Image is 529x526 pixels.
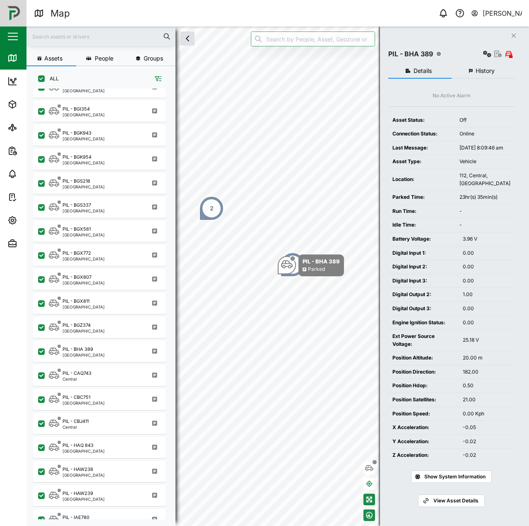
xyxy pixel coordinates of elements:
[22,193,44,202] div: Tasks
[463,291,510,299] div: 1.00
[392,438,454,446] div: Y Acceleration:
[392,368,454,376] div: Position Direction:
[459,130,510,138] div: Online
[392,277,454,285] div: Digital Input 3:
[22,123,41,132] div: Sites
[463,424,510,432] div: -0.05
[459,116,510,124] div: Off
[463,354,510,362] div: 20.00 m
[392,193,451,201] div: Parked Time:
[4,4,22,22] img: Main Logo
[280,252,305,277] div: Map marker
[418,495,484,507] a: View Asset Details
[392,354,454,362] div: Position Altitude:
[63,250,91,257] div: PIL - BGX772
[463,277,510,285] div: 0.00
[63,257,105,261] div: [GEOGRAPHIC_DATA]
[63,377,91,381] div: Central
[63,130,91,137] div: PIL - BGK943
[63,466,93,473] div: PIL - HAW238
[63,370,91,377] div: PIL - CAQ743
[63,178,90,185] div: PIL - BGS218
[63,137,105,141] div: [GEOGRAPHIC_DATA]
[63,274,91,281] div: PIL - BGX807
[45,75,59,82] label: ALL
[433,92,471,100] div: No Active Alarm
[392,263,454,271] div: Digital Input 2:
[392,333,454,348] div: Ext Power Source Voltage:
[483,8,522,19] div: [PERSON_NAME]
[63,113,105,117] div: [GEOGRAPHIC_DATA]
[63,185,105,189] div: [GEOGRAPHIC_DATA]
[463,263,510,271] div: 0.00
[63,490,93,497] div: PIL - HAW239
[63,425,89,429] div: Central
[22,146,50,155] div: Reports
[411,471,492,483] button: Show System Information
[22,239,46,248] div: Admin
[63,346,93,353] div: PIL - BHA 389
[459,208,510,215] div: -
[44,55,63,61] span: Assets
[414,68,432,74] span: Details
[463,235,510,243] div: 3.96 V
[392,144,451,152] div: Last Message:
[63,497,105,501] div: [GEOGRAPHIC_DATA]
[392,291,454,299] div: Digital Output 2:
[63,394,90,401] div: PIL - CBC751
[463,396,510,404] div: 21.00
[63,233,105,237] div: [GEOGRAPHIC_DATA]
[459,193,510,201] div: 23hr(s) 35min(s)
[63,329,105,333] div: [GEOGRAPHIC_DATA]
[63,298,89,305] div: PIL - BGX811
[392,319,454,327] div: Engine Ignition Status:
[63,202,91,209] div: PIL - BGS337
[392,116,451,124] div: Asset Status:
[63,322,91,329] div: PIL - BGZ374
[63,89,105,93] div: [GEOGRAPHIC_DATA]
[251,31,375,46] input: Search by People, Asset, Geozone or Place
[392,410,454,418] div: Position Speed:
[392,396,454,404] div: Position Satellites:
[463,249,510,257] div: 0.00
[63,442,94,449] div: PIL - HAQ 843
[459,172,510,187] div: 112, Central, [GEOGRAPHIC_DATA]
[63,161,105,165] div: [GEOGRAPHIC_DATA]
[210,204,214,213] div: 2
[392,158,451,166] div: Asset Type:
[459,144,510,152] div: [DATE] 8:09:46 am
[63,209,105,213] div: [GEOGRAPHIC_DATA]
[26,27,529,526] canvas: Map
[463,451,510,459] div: -0.02
[144,55,163,61] span: Groups
[303,257,340,265] div: PIL - BHA 389
[63,226,91,233] div: PIL - BGX561
[424,471,486,483] span: Show System Information
[463,368,510,376] div: 182.00
[50,6,70,21] div: Map
[476,68,495,74] span: History
[463,410,510,418] div: 0.00 Kph
[308,265,325,273] div: Parked
[63,401,105,405] div: [GEOGRAPHIC_DATA]
[459,158,510,166] div: Vehicle
[199,196,224,221] div: Map marker
[95,55,113,61] span: People
[392,382,454,390] div: Position Hdop:
[63,449,105,453] div: [GEOGRAPHIC_DATA]
[63,514,89,521] div: PIL - IAE780
[392,176,451,183] div: Location:
[63,473,105,477] div: [GEOGRAPHIC_DATA]
[392,451,454,459] div: Z Acceleration:
[63,353,105,357] div: [GEOGRAPHIC_DATA]
[63,281,105,285] div: [GEOGRAPHIC_DATA]
[392,130,451,138] div: Connection Status:
[22,53,40,63] div: Map
[392,221,451,229] div: Idle Time:
[459,221,510,229] div: -
[31,30,171,43] input: Search assets or drivers
[433,495,479,507] span: View Asset Details
[392,305,454,313] div: Digital Output 3:
[63,154,91,161] div: PIL - BGK954
[463,305,510,313] div: 0.00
